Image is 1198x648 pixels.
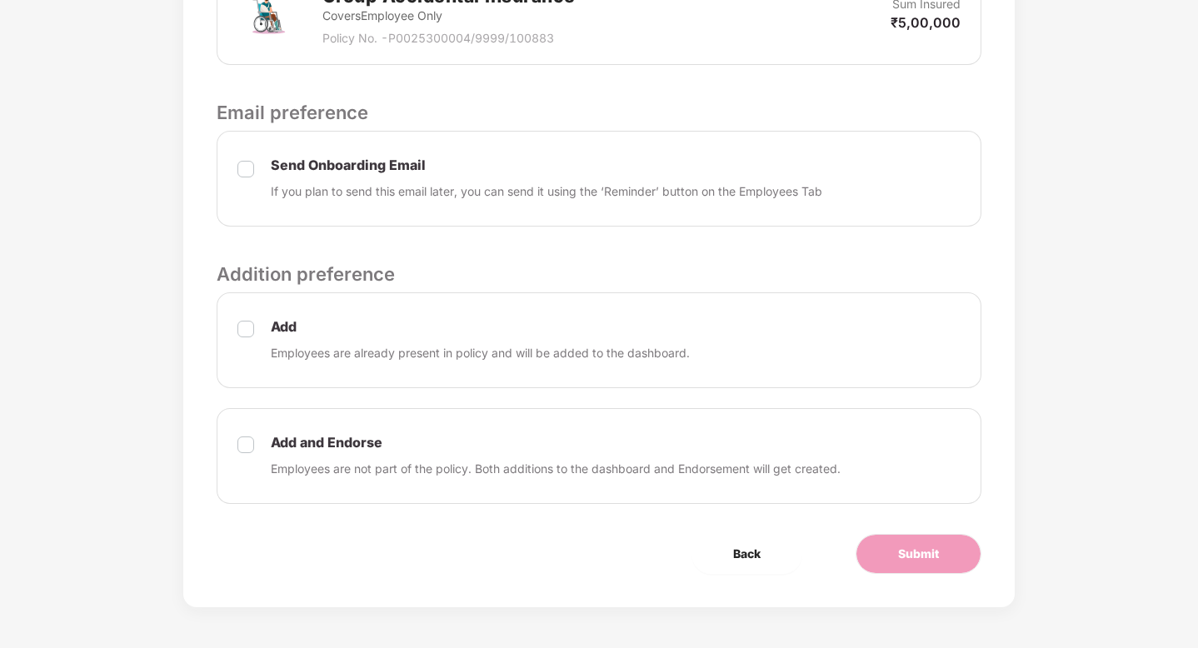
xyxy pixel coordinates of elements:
p: If you plan to send this email later, you can send it using the ‘Reminder’ button on the Employee... [271,182,822,201]
span: Back [733,545,761,563]
p: Add [271,318,690,336]
p: Addition preference [217,260,982,288]
p: Email preference [217,98,982,127]
p: ₹5,00,000 [891,13,961,32]
button: Back [691,534,802,574]
p: Policy No. - P0025300004/9999/100883 [322,29,576,47]
p: Add and Endorse [271,434,841,451]
p: Covers Employee Only [322,7,576,25]
p: Employees are not part of the policy. Both additions to the dashboard and Endorsement will get cr... [271,460,841,478]
button: Submit [856,534,981,574]
p: Send Onboarding Email [271,157,822,174]
p: Employees are already present in policy and will be added to the dashboard. [271,344,690,362]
